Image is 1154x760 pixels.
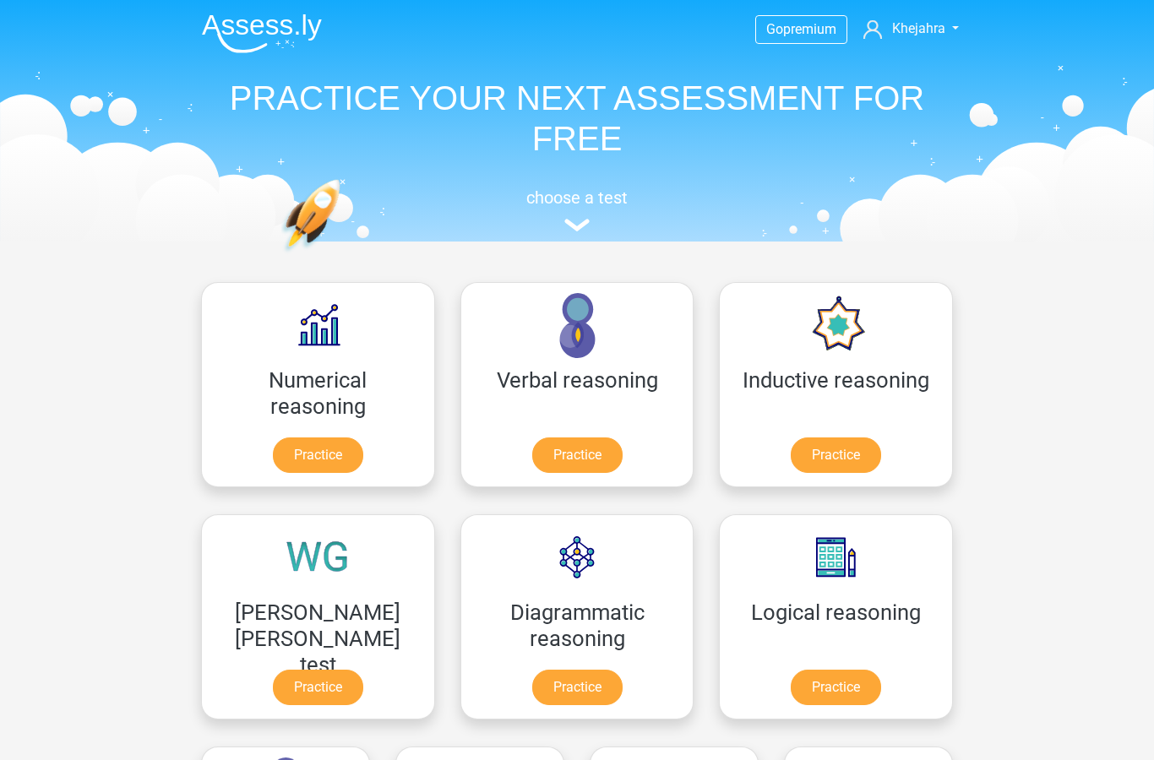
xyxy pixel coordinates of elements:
a: Gopremium [756,18,846,41]
a: Practice [791,437,881,473]
img: assessment [564,219,590,231]
a: Practice [532,437,623,473]
img: Assessly [202,14,322,53]
span: Khejahra [892,20,945,36]
span: Go [766,21,783,37]
img: practice [281,179,406,332]
a: Practice [273,670,363,705]
a: Practice [791,670,881,705]
a: Practice [273,437,363,473]
a: Khejahra [857,19,966,39]
h1: PRACTICE YOUR NEXT ASSESSMENT FOR FREE [188,78,966,159]
h5: choose a test [188,187,966,208]
a: choose a test [188,187,966,232]
span: premium [783,21,836,37]
a: Practice [532,670,623,705]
